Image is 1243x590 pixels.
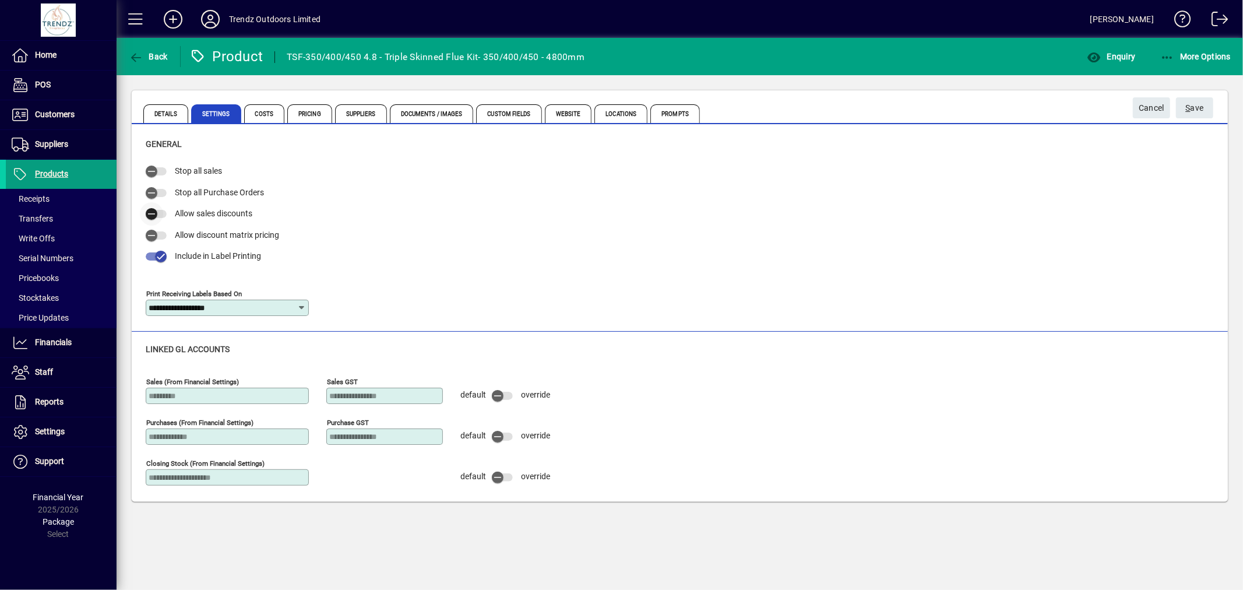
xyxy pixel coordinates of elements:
span: Website [545,104,592,123]
a: Stocktakes [6,288,117,308]
mat-label: Sales GST [327,377,358,385]
span: Back [129,52,168,61]
a: Transfers [6,209,117,229]
span: Cancel [1139,99,1164,118]
span: Stop all sales [175,166,222,175]
a: Settings [6,417,117,447]
a: Write Offs [6,229,117,248]
span: override [521,431,550,440]
a: Home [6,41,117,70]
span: Customers [35,110,75,119]
span: Stop all Purchase Orders [175,188,264,197]
span: Documents / Images [390,104,474,123]
a: Financials [6,328,117,357]
span: Staff [35,367,53,377]
a: Pricebooks [6,268,117,288]
span: default [460,431,486,440]
span: Package [43,517,74,526]
a: Logout [1203,2,1228,40]
span: Receipts [12,194,50,203]
span: Suppliers [335,104,387,123]
span: More Options [1160,52,1231,61]
span: override [521,390,550,399]
span: Settings [191,104,241,123]
button: Save [1176,97,1213,118]
button: Profile [192,9,229,30]
span: Serial Numbers [12,254,73,263]
span: Financials [35,338,72,347]
button: More Options [1157,46,1234,67]
app-page-header-button: Back [117,46,181,67]
span: override [521,472,550,481]
span: Linked GL accounts [146,345,230,354]
span: Allow sales discounts [175,209,252,218]
span: Financial Year [33,493,84,502]
span: POS [35,80,51,89]
span: General [146,139,182,149]
div: TSF-350/400/450 4.8 - Triple Skinned Flue Kit- 350/400/450 - 4800mm [287,48,584,66]
a: POS [6,71,117,100]
a: Knowledge Base [1165,2,1191,40]
mat-label: Print Receiving Labels Based On [146,289,242,297]
span: Costs [244,104,285,123]
mat-label: Closing stock (from financial settings) [146,459,265,467]
mat-label: Purchases (from financial settings) [146,418,253,426]
a: Reports [6,388,117,417]
a: Support [6,447,117,476]
span: Settings [35,427,65,436]
a: Customers [6,100,117,129]
span: Write Offs [12,234,55,243]
div: Trendz Outdoors Limited [229,10,321,29]
span: Support [35,456,64,466]
span: Prompts [650,104,700,123]
a: Suppliers [6,130,117,159]
a: Staff [6,358,117,387]
span: Include in Label Printing [175,251,261,261]
button: Add [154,9,192,30]
span: Transfers [12,214,53,223]
span: Custom Fields [476,104,541,123]
span: Pricing [287,104,332,123]
span: default [460,390,486,399]
mat-label: Purchase GST [327,418,369,426]
button: Back [126,46,171,67]
span: Locations [594,104,647,123]
a: Serial Numbers [6,248,117,268]
button: Enquiry [1084,46,1138,67]
span: Pricebooks [12,273,59,283]
span: Details [143,104,188,123]
span: Stocktakes [12,293,59,303]
div: Product [189,47,263,66]
span: ave [1186,99,1204,118]
span: default [460,472,486,481]
div: [PERSON_NAME] [1090,10,1154,29]
span: Price Updates [12,313,69,322]
span: Home [35,50,57,59]
a: Price Updates [6,308,117,328]
button: Cancel [1133,97,1170,118]
span: Products [35,169,68,178]
span: S [1186,103,1191,113]
span: Reports [35,397,64,406]
span: Suppliers [35,139,68,149]
a: Receipts [6,189,117,209]
mat-label: Sales (from financial settings) [146,377,239,385]
span: Enquiry [1087,52,1135,61]
span: Allow discount matrix pricing [175,230,279,240]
